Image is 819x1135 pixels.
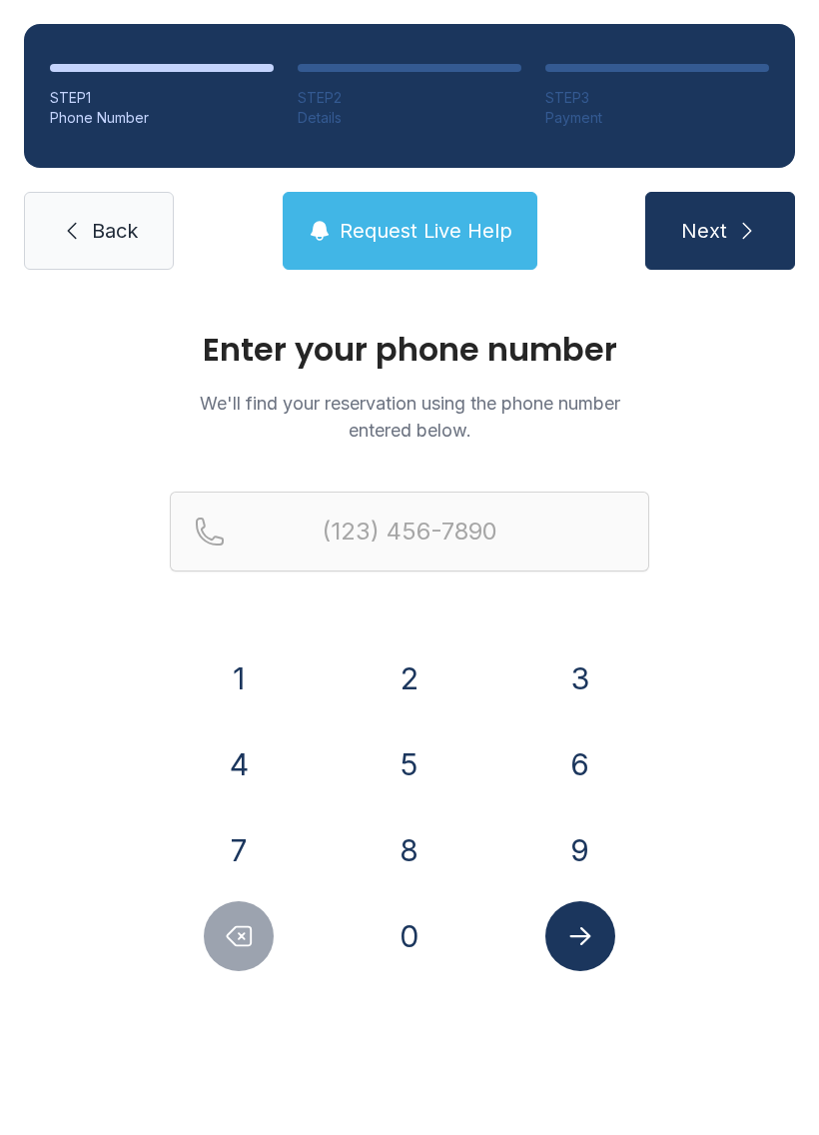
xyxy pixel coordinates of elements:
[375,729,444,799] button: 5
[545,108,769,128] div: Payment
[681,217,727,245] span: Next
[545,88,769,108] div: STEP 3
[204,815,274,885] button: 7
[375,643,444,713] button: 2
[204,901,274,971] button: Delete number
[298,108,521,128] div: Details
[170,334,649,366] h1: Enter your phone number
[375,815,444,885] button: 8
[375,901,444,971] button: 0
[204,729,274,799] button: 4
[298,88,521,108] div: STEP 2
[92,217,138,245] span: Back
[50,88,274,108] div: STEP 1
[545,643,615,713] button: 3
[545,901,615,971] button: Submit lookup form
[340,217,512,245] span: Request Live Help
[545,815,615,885] button: 9
[545,729,615,799] button: 6
[50,108,274,128] div: Phone Number
[170,492,649,571] input: Reservation phone number
[204,643,274,713] button: 1
[170,390,649,444] p: We'll find your reservation using the phone number entered below.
